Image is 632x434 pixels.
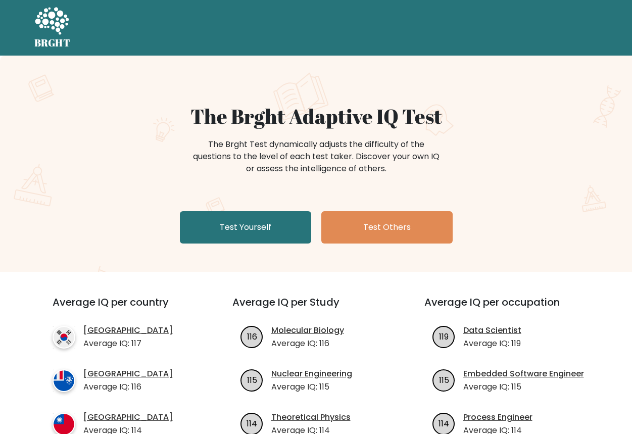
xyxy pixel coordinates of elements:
[463,411,532,423] a: Process Engineer
[463,324,521,336] a: Data Scientist
[83,368,173,380] a: [GEOGRAPHIC_DATA]
[439,417,449,429] text: 114
[271,337,344,350] p: Average IQ: 116
[439,374,449,385] text: 115
[70,104,563,128] h1: The Brght Adaptive IQ Test
[83,411,173,423] a: [GEOGRAPHIC_DATA]
[180,211,311,244] a: Test Yourself
[53,326,75,349] img: country
[463,381,584,393] p: Average IQ: 115
[34,4,71,52] a: BRGHT
[271,381,352,393] p: Average IQ: 115
[83,381,173,393] p: Average IQ: 116
[271,368,352,380] a: Nuclear Engineering
[424,296,592,320] h3: Average IQ per occupation
[53,296,196,320] h3: Average IQ per country
[463,337,521,350] p: Average IQ: 119
[190,138,443,175] div: The Brght Test dynamically adjusts the difficulty of the questions to the level of each test take...
[53,369,75,392] img: country
[232,296,400,320] h3: Average IQ per Study
[321,211,453,244] a: Test Others
[439,330,449,342] text: 119
[83,324,173,336] a: [GEOGRAPHIC_DATA]
[271,411,351,423] a: Theoretical Physics
[271,324,344,336] a: Molecular Biology
[463,368,584,380] a: Embedded Software Engineer
[34,37,71,49] h5: BRGHT
[247,417,257,429] text: 114
[247,330,257,342] text: 116
[247,374,257,385] text: 115
[83,337,173,350] p: Average IQ: 117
